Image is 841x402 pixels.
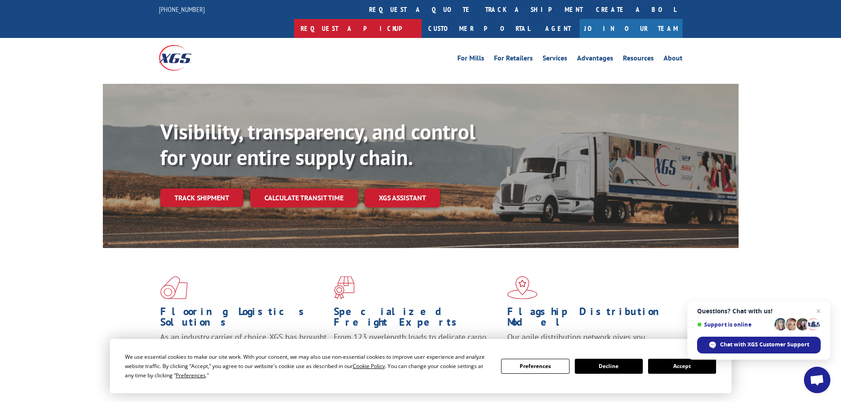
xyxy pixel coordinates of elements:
[457,55,484,64] a: For Mills
[575,359,643,374] button: Decline
[804,367,830,393] div: Open chat
[648,359,716,374] button: Accept
[536,19,580,38] a: Agent
[110,339,732,393] div: Cookie Consent Prompt
[813,306,824,316] span: Close chat
[160,118,475,171] b: Visibility, transparency, and control for your entire supply chain.
[160,276,188,299] img: xgs-icon-total-supply-chain-intelligence-red
[160,306,327,332] h1: Flooring Logistics Solutions
[422,19,536,38] a: Customer Portal
[697,308,821,315] span: Questions? Chat with us!
[580,19,683,38] a: Join Our Team
[720,341,809,349] span: Chat with XGS Customer Support
[697,321,771,328] span: Support is online
[334,276,355,299] img: xgs-icon-focused-on-flooring-red
[507,276,538,299] img: xgs-icon-flagship-distribution-model-red
[623,55,654,64] a: Resources
[543,55,567,64] a: Services
[160,332,327,363] span: As an industry carrier of choice, XGS has brought innovation and dedication to flooring logistics...
[507,306,674,332] h1: Flagship Distribution Model
[250,188,358,207] a: Calculate transit time
[353,362,385,370] span: Cookie Policy
[159,5,205,14] a: [PHONE_NUMBER]
[365,188,440,207] a: XGS ASSISTANT
[507,332,670,353] span: Our agile distribution network gives you nationwide inventory management on demand.
[334,332,501,371] p: From 123 overlength loads to delicate cargo, our experienced staff knows the best way to move you...
[577,55,613,64] a: Advantages
[664,55,683,64] a: About
[501,359,569,374] button: Preferences
[697,337,821,353] div: Chat with XGS Customer Support
[494,55,533,64] a: For Retailers
[294,19,422,38] a: Request a pickup
[160,188,243,207] a: Track shipment
[125,352,490,380] div: We use essential cookies to make our site work. With your consent, we may also use non-essential ...
[334,306,501,332] h1: Specialized Freight Experts
[176,372,206,379] span: Preferences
